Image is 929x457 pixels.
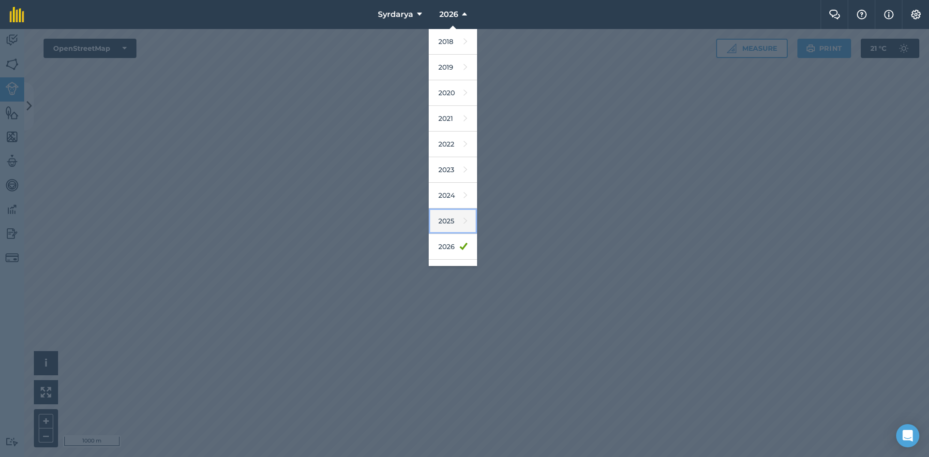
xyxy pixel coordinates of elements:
span: Syrdarya [378,9,413,20]
a: 2026 [429,234,477,260]
a: 2019 [429,55,477,80]
span: 2026 [439,9,458,20]
img: svg+xml;base64,PHN2ZyB4bWxucz0iaHR0cDovL3d3dy53My5vcmcvMjAwMC9zdmciIHdpZHRoPSIxNyIgaGVpZ2h0PSIxNy... [884,9,894,20]
a: 2023 [429,157,477,183]
img: A cog icon [910,10,922,19]
a: 2021 [429,106,477,132]
a: 2027 [429,260,477,285]
img: Two speech bubbles overlapping with the left bubble in the forefront [829,10,840,19]
img: A question mark icon [856,10,868,19]
a: 2025 [429,208,477,234]
a: 2020 [429,80,477,106]
img: fieldmargin Logo [10,7,24,22]
a: 2022 [429,132,477,157]
div: Open Intercom Messenger [896,424,919,447]
a: 2024 [429,183,477,208]
a: 2018 [429,29,477,55]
